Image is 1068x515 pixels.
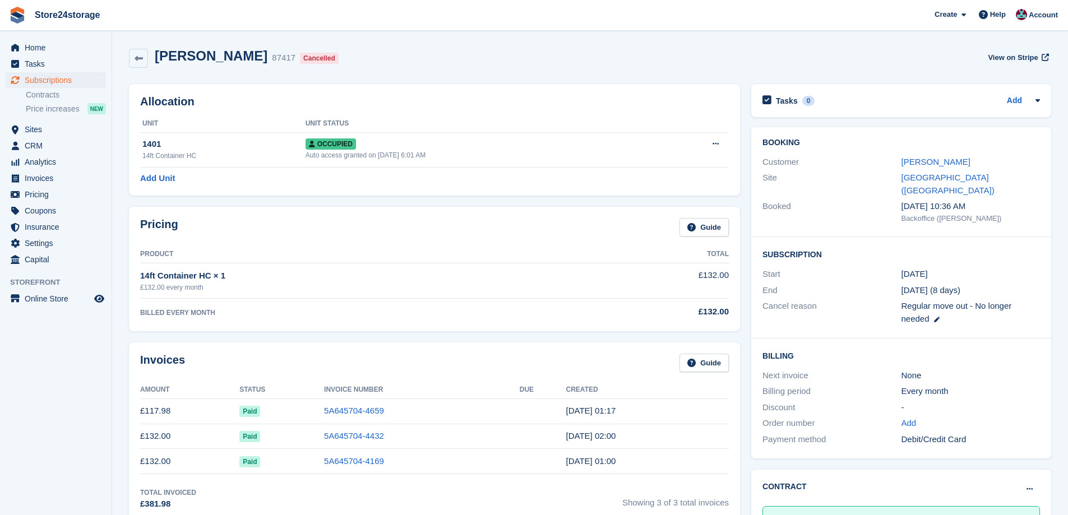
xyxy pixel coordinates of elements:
a: [GEOGRAPHIC_DATA] ([GEOGRAPHIC_DATA]) [901,173,995,195]
td: £117.98 [140,398,239,424]
span: Paid [239,431,260,442]
img: stora-icon-8386f47178a22dfd0bd8f6a31ec36ba5ce8667c1dd55bd0f319d3a0aa187defe.svg [9,7,26,24]
span: Analytics [25,154,92,170]
span: Paid [239,406,260,417]
div: £132.00 every month [140,282,574,293]
span: Settings [25,235,92,251]
div: £132.00 [574,305,729,318]
div: Booked [762,200,901,224]
div: Payment method [762,433,901,446]
h2: Allocation [140,95,729,108]
a: [PERSON_NAME] [901,157,970,166]
div: Total Invoiced [140,488,196,498]
a: Contracts [26,90,106,100]
th: Unit [140,115,306,133]
div: £381.98 [140,498,196,511]
span: Pricing [25,187,92,202]
div: Cancel reason [762,300,901,325]
div: 87417 [272,52,295,64]
span: Paid [239,456,260,467]
td: £132.00 [574,263,729,298]
a: Store24storage [30,6,105,24]
a: Add [1007,95,1022,108]
th: Due [520,381,566,399]
a: Add [901,417,917,430]
th: Created [566,381,729,399]
a: menu [6,72,106,88]
div: Backoffice ([PERSON_NAME]) [901,213,1040,224]
td: £132.00 [140,449,239,474]
a: menu [6,56,106,72]
a: menu [6,235,106,251]
span: Sites [25,122,92,137]
a: 5A645704-4659 [324,406,384,415]
h2: Invoices [140,354,185,372]
time: 2025-08-01 00:17:02 UTC [566,406,616,415]
div: Customer [762,156,901,169]
span: Help [990,9,1006,20]
a: Price increases NEW [26,103,106,115]
span: Create [935,9,957,20]
span: Insurance [25,219,92,235]
a: menu [6,122,106,137]
div: Discount [762,401,901,414]
a: menu [6,291,106,307]
a: Guide [679,354,729,372]
div: - [901,401,1040,414]
a: Preview store [93,292,106,305]
span: Regular move out - No longer needed [901,301,1012,323]
h2: Subscription [762,248,1040,259]
span: Online Store [25,291,92,307]
a: menu [6,170,106,186]
h2: Booking [762,138,1040,147]
h2: Billing [762,350,1040,361]
div: Order number [762,417,901,430]
div: Next invoice [762,369,901,382]
th: Invoice Number [324,381,520,399]
h2: [PERSON_NAME] [155,48,267,63]
span: Showing 3 of 3 total invoices [622,488,729,511]
div: 14ft Container HC [142,151,306,161]
a: menu [6,252,106,267]
div: Auto access granted on [DATE] 6:01 AM [306,150,660,160]
a: menu [6,203,106,219]
th: Product [140,245,574,263]
span: Tasks [25,56,92,72]
th: Amount [140,381,239,399]
a: menu [6,187,106,202]
span: Account [1029,10,1058,21]
span: Invoices [25,170,92,186]
div: NEW [87,103,106,114]
img: George [1016,9,1027,20]
div: [DATE] 10:36 AM [901,200,1040,213]
h2: Contract [762,481,807,493]
div: Every month [901,385,1040,398]
a: menu [6,138,106,154]
span: Coupons [25,203,92,219]
span: CRM [25,138,92,154]
div: Debit/Credit Card [901,433,1040,446]
a: 5A645704-4432 [324,431,384,440]
a: Add Unit [140,172,175,185]
span: Capital [25,252,92,267]
div: End [762,284,901,297]
th: Unit Status [306,115,660,133]
a: Guide [679,218,729,236]
div: Start [762,268,901,281]
time: 2025-07-01 01:00:27 UTC [566,431,616,440]
h2: Pricing [140,218,178,236]
time: 2025-06-01 00:00:00 UTC [901,268,928,281]
div: 0 [802,96,815,106]
a: menu [6,219,106,235]
th: Status [239,381,324,399]
div: Cancelled [300,53,339,64]
div: None [901,369,1040,382]
div: 14ft Container HC × 1 [140,270,574,282]
td: £132.00 [140,424,239,449]
th: Total [574,245,729,263]
span: Home [25,40,92,55]
div: BILLED EVERY MONTH [140,308,574,318]
span: Subscriptions [25,72,92,88]
h2: Tasks [776,96,798,106]
span: View on Stripe [988,52,1038,63]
